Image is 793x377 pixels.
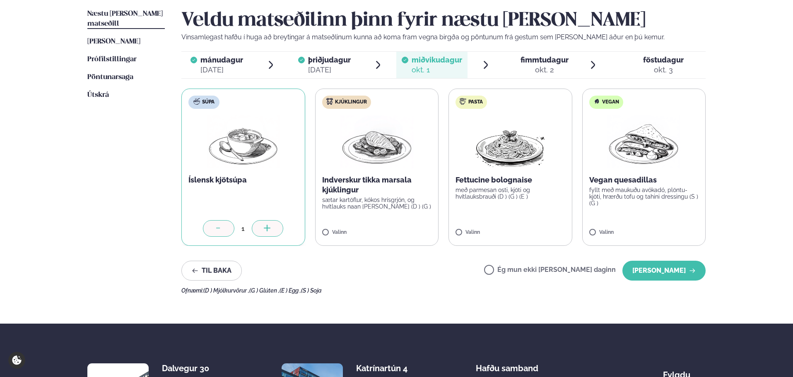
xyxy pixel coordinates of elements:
a: [PERSON_NAME] [87,37,140,47]
h2: Veldu matseðilinn þinn fyrir næstu [PERSON_NAME] [181,9,706,32]
img: Soup.png [207,115,280,168]
button: [PERSON_NAME] [622,261,706,281]
img: pasta.svg [460,98,466,105]
img: Quesadilla.png [607,115,680,168]
p: sætar kartöflur, kókos hrísgrjón, og hvítlauks naan [PERSON_NAME] (D ) (G ) [322,197,432,210]
span: Pöntunarsaga [87,74,133,81]
a: Pöntunarsaga [87,72,133,82]
img: chicken.svg [326,98,333,105]
img: Chicken-breast.png [340,115,413,168]
div: okt. 2 [521,65,569,75]
span: miðvikudagur [412,55,462,64]
p: með parmesan osti, kjöti og hvítlauksbrauði (D ) (G ) (E ) [456,187,565,200]
span: (S ) Soja [301,287,322,294]
span: Næstu [PERSON_NAME] matseðill [87,10,163,27]
img: soup.svg [193,98,200,105]
div: Dalvegur 30 [162,363,228,373]
p: Fettucine bolognaise [456,175,565,185]
span: Útskrá [87,91,109,98]
span: Súpa [202,99,215,106]
span: [PERSON_NAME] [87,38,140,45]
p: Íslensk kjötsúpa [188,175,298,185]
a: Cookie settings [8,352,25,369]
div: 1 [234,224,252,233]
div: okt. 1 [412,65,462,75]
span: (D ) Mjólkurvörur , [203,287,249,294]
span: Kjúklingur [335,99,367,106]
button: Til baka [181,261,242,281]
div: Katrínartún 4 [356,363,422,373]
span: Hafðu samband [476,357,538,373]
div: okt. 3 [643,65,684,75]
span: mánudagur [200,55,243,64]
a: Næstu [PERSON_NAME] matseðill [87,9,165,29]
span: Pasta [468,99,483,106]
div: [DATE] [200,65,243,75]
img: Spagetti.png [474,115,547,168]
p: fyllt með maukuðu avókadó, plöntu-kjöti, hrærðu tofu og tahini dressingu (S ) (G ) [589,187,699,207]
span: þriðjudagur [308,55,351,64]
span: (G ) Glúten , [249,287,280,294]
p: Vegan quesadillas [589,175,699,185]
span: föstudagur [643,55,684,64]
span: Prófílstillingar [87,56,137,63]
span: fimmtudagur [521,55,569,64]
div: [DATE] [308,65,351,75]
p: Vinsamlegast hafðu í huga að breytingar á matseðlinum kunna að koma fram vegna birgða og pöntunum... [181,32,706,42]
img: Vegan.svg [593,98,600,105]
p: Indverskur tikka marsala kjúklingur [322,175,432,195]
a: Prófílstillingar [87,55,137,65]
span: (E ) Egg , [280,287,301,294]
a: Útskrá [87,90,109,100]
div: Ofnæmi: [181,287,706,294]
span: Vegan [602,99,619,106]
